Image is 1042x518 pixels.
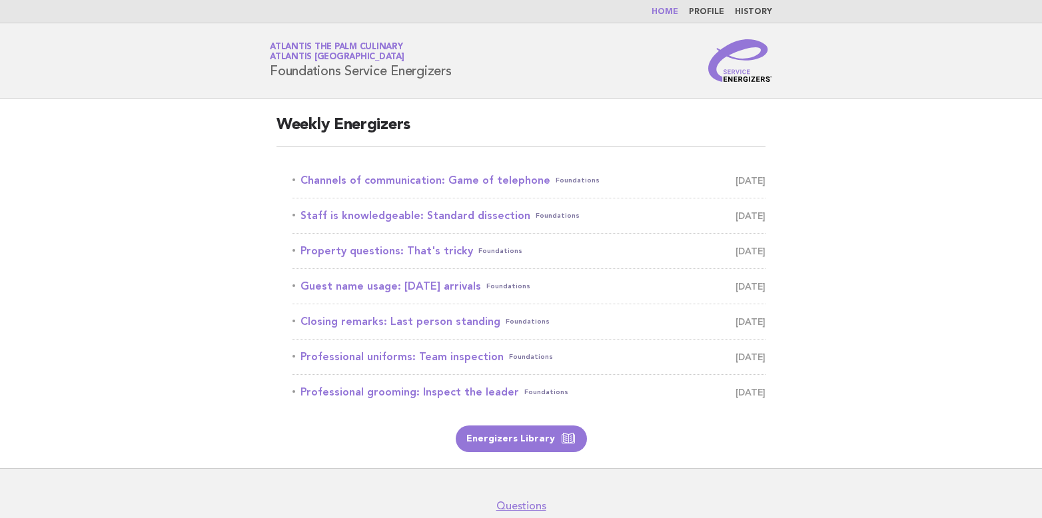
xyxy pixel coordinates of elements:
span: [DATE] [736,171,766,190]
a: Closing remarks: Last person standingFoundations [DATE] [292,312,766,331]
a: Professional uniforms: Team inspectionFoundations [DATE] [292,348,766,366]
span: Foundations [556,171,600,190]
span: [DATE] [736,348,766,366]
a: Atlantis The Palm CulinaryAtlantis [GEOGRAPHIC_DATA] [270,43,404,61]
span: Atlantis [GEOGRAPHIC_DATA] [270,53,404,62]
h2: Weekly Energizers [276,115,766,147]
a: Energizers Library [456,425,587,452]
span: [DATE] [736,206,766,225]
span: [DATE] [736,312,766,331]
a: Profile [689,8,724,16]
span: Foundations [536,206,580,225]
span: Foundations [509,348,553,366]
h1: Foundations Service Energizers [270,43,452,78]
span: [DATE] [736,383,766,401]
a: Questions [496,499,546,513]
span: [DATE] [736,242,766,260]
a: Channels of communication: Game of telephoneFoundations [DATE] [292,171,766,190]
span: Foundations [478,242,522,260]
span: [DATE] [736,277,766,296]
a: Staff is knowledgeable: Standard dissectionFoundations [DATE] [292,206,766,225]
span: Foundations [524,383,568,401]
a: Property questions: That's trickyFoundations [DATE] [292,242,766,260]
span: Foundations [506,312,550,331]
img: Service Energizers [708,39,772,82]
span: Foundations [486,277,530,296]
a: History [735,8,772,16]
a: Professional grooming: Inspect the leaderFoundations [DATE] [292,383,766,401]
a: Guest name usage: [DATE] arrivalsFoundations [DATE] [292,277,766,296]
a: Home [652,8,678,16]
